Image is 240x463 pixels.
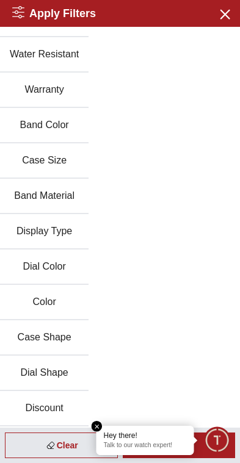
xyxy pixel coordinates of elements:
[104,442,187,450] p: Talk to our watch expert!
[104,431,187,440] div: Hey there!
[5,432,118,458] div: Clear
[92,421,103,432] em: Close tooltip
[12,5,96,22] h2: Apply Filters
[204,427,231,454] div: Chat Widget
